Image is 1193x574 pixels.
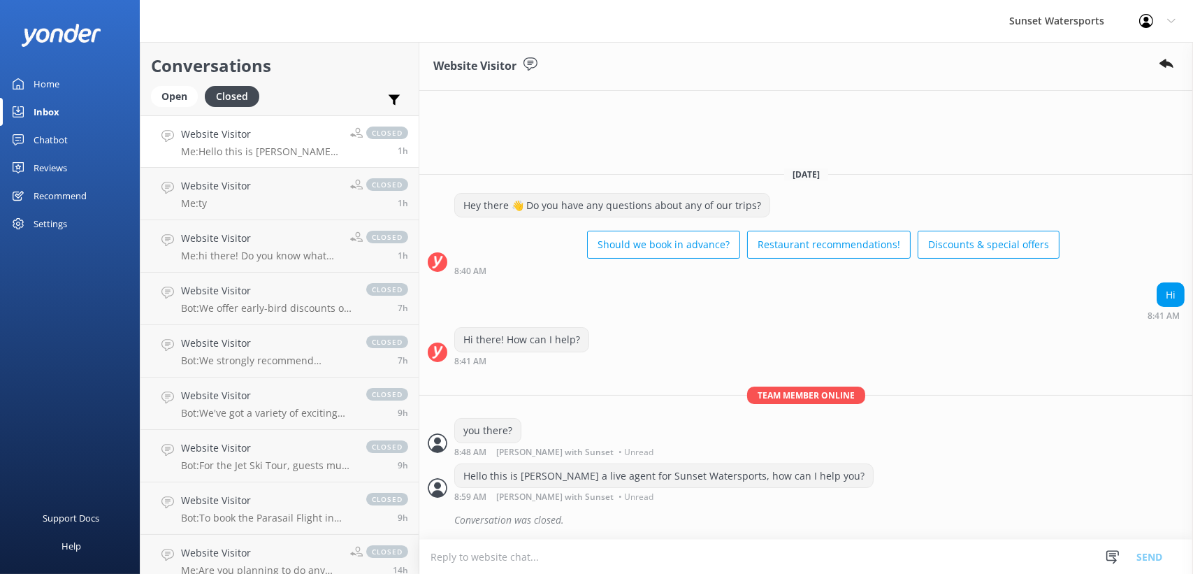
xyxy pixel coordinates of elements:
[181,512,352,524] p: Bot: To book the Parasail Flight in [GEOGRAPHIC_DATA], please visit [URL][DOMAIN_NAME].
[455,464,873,488] div: Hello this is [PERSON_NAME] a live agent for Sunset Watersports, how can I help you?
[181,127,340,142] h4: Website Visitor
[455,328,588,352] div: Hi there! How can I help?
[181,178,251,194] h4: Website Visitor
[455,194,769,217] div: Hey there 👋 Do you have any questions about any of our trips?
[181,145,340,158] p: Me: Hello this is [PERSON_NAME] a live agent for Sunset Watersports, how can I help you?
[140,273,419,325] a: Website VisitorBot:We offer early-bird discounts on all of our morning trips. When you book direc...
[181,250,340,262] p: Me: hi there! Do you know what activities you want to do? or are you checking out the golf cart r...
[454,448,486,457] strong: 8:48 AM
[62,532,81,560] div: Help
[205,86,259,107] div: Closed
[398,145,408,157] span: Aug 28 2025 07:59am (UTC -05:00) America/Cancun
[496,493,614,501] span: [PERSON_NAME] with Sunset
[784,168,828,180] span: [DATE]
[140,378,419,430] a: Website VisitorBot:We've got a variety of exciting tours for you to choose from: - **Snorkeling T...
[918,231,1060,259] button: Discounts & special offers
[181,231,340,246] h4: Website Visitor
[1148,312,1180,320] strong: 8:41 AM
[366,545,408,558] span: closed
[151,52,408,79] h2: Conversations
[34,70,59,98] div: Home
[140,482,419,535] a: Website VisitorBot:To book the Parasail Flight in [GEOGRAPHIC_DATA], please visit [URL][DOMAIN_NA...
[181,493,352,508] h4: Website Visitor
[140,220,419,273] a: Website VisitorMe:hi there! Do you know what activities you want to do? or are you checking out t...
[398,354,408,366] span: Aug 28 2025 01:27am (UTC -05:00) America/Cancun
[433,57,516,76] h3: Website Visitor
[151,86,198,107] div: Open
[454,356,589,366] div: Aug 28 2025 07:41am (UTC -05:00) America/Cancun
[1148,310,1185,320] div: Aug 28 2025 07:41am (UTC -05:00) America/Cancun
[366,178,408,191] span: closed
[181,283,352,299] h4: Website Visitor
[366,283,408,296] span: closed
[366,127,408,139] span: closed
[428,508,1185,532] div: 2025-08-28T13:03:22.561
[181,336,352,351] h4: Website Visitor
[140,430,419,482] a: Website VisitorBot:For the Jet Ski Tour, guests must be at least [DEMOGRAPHIC_DATA] with a valid ...
[455,419,521,443] div: you there?
[454,508,1185,532] div: Conversation was closed.
[1157,283,1184,307] div: Hi
[34,126,68,154] div: Chatbot
[34,98,59,126] div: Inbox
[366,440,408,453] span: closed
[587,231,740,259] button: Should we book in advance?
[366,493,408,505] span: closed
[454,492,874,501] div: Aug 28 2025 07:59am (UTC -05:00) America/Cancun
[140,115,419,168] a: Website VisitorMe:Hello this is [PERSON_NAME] a live agent for Sunset Watersports, how can I help...
[366,231,408,243] span: closed
[140,168,419,220] a: Website VisitorMe:tyclosed1h
[140,325,419,378] a: Website VisitorBot:We strongly recommend booking in advance as our tours are known to sell out, e...
[454,267,486,275] strong: 8:40 AM
[398,407,408,419] span: Aug 28 2025 12:10am (UTC -05:00) America/Cancun
[747,387,865,404] span: Team member online
[619,493,653,501] span: • Unread
[398,250,408,261] span: Aug 28 2025 07:36am (UTC -05:00) America/Cancun
[181,354,352,367] p: Bot: We strongly recommend booking in advance as our tours are known to sell out, especially this...
[34,182,87,210] div: Recommend
[181,440,352,456] h4: Website Visitor
[398,459,408,471] span: Aug 28 2025 12:04am (UTC -05:00) America/Cancun
[398,197,408,209] span: Aug 28 2025 07:48am (UTC -05:00) America/Cancun
[619,448,653,457] span: • Unread
[454,266,1060,275] div: Aug 28 2025 07:40am (UTC -05:00) America/Cancun
[21,24,101,47] img: yonder-white-logo.png
[34,210,67,238] div: Settings
[181,197,251,210] p: Me: ty
[366,336,408,348] span: closed
[747,231,911,259] button: Restaurant recommendations!
[454,357,486,366] strong: 8:41 AM
[454,447,657,457] div: Aug 28 2025 07:48am (UTC -05:00) America/Cancun
[398,302,408,314] span: Aug 28 2025 01:52am (UTC -05:00) America/Cancun
[454,493,486,501] strong: 8:59 AM
[151,88,205,103] a: Open
[205,88,266,103] a: Closed
[181,302,352,315] p: Bot: We offer early-bird discounts on all of our morning trips. When you book direct, we guarante...
[398,512,408,524] span: Aug 27 2025 11:44pm (UTC -05:00) America/Cancun
[181,459,352,472] p: Bot: For the Jet Ski Tour, guests must be at least [DEMOGRAPHIC_DATA] with a valid photo ID to dr...
[366,388,408,401] span: closed
[181,388,352,403] h4: Website Visitor
[181,545,340,561] h4: Website Visitor
[34,154,67,182] div: Reviews
[43,504,100,532] div: Support Docs
[181,407,352,419] p: Bot: We've got a variety of exciting tours for you to choose from: - **Snorkeling Tours**: Explor...
[496,448,614,457] span: [PERSON_NAME] with Sunset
